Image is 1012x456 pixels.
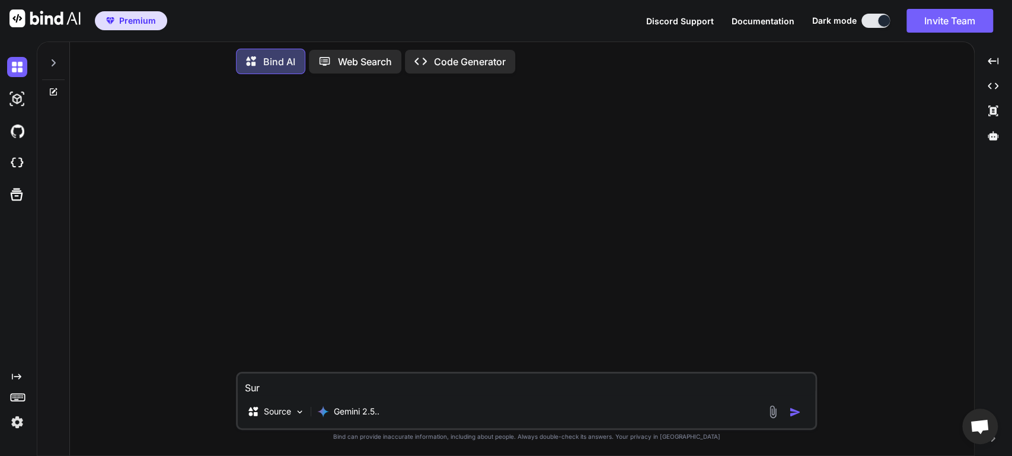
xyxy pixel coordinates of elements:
[789,406,801,418] img: icon
[264,406,291,417] p: Source
[732,16,794,26] span: Documentation
[106,17,114,24] img: premium
[962,409,998,444] div: Ouvrir le chat
[646,16,714,26] span: Discord Support
[812,15,857,27] span: Dark mode
[317,406,329,417] img: Gemini 2.5 Pro
[7,89,27,109] img: darkAi-studio
[338,55,392,69] p: Web Search
[7,412,27,432] img: settings
[236,432,817,441] p: Bind can provide inaccurate information, including about people. Always double-check its answers....
[732,15,794,27] button: Documentation
[9,9,81,27] img: Bind AI
[7,57,27,77] img: darkChat
[766,405,780,419] img: attachment
[95,11,167,30] button: premiumPremium
[238,374,815,395] textarea: Sur
[7,121,27,141] img: githubDark
[119,15,156,27] span: Premium
[434,55,506,69] p: Code Generator
[646,15,714,27] button: Discord Support
[295,407,305,417] img: Pick Models
[7,153,27,173] img: cloudideIcon
[334,406,379,417] p: Gemini 2.5..
[906,9,993,33] button: Invite Team
[263,55,295,69] p: Bind AI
